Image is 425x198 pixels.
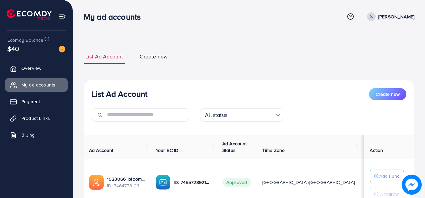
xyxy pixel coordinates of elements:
a: My ad accounts [5,78,68,91]
span: Your BC ID [156,147,179,154]
img: image [402,175,422,195]
span: My ad accounts [21,81,55,88]
p: Add Fund [379,172,400,180]
p: ID: 7455728921250693121 [174,178,212,186]
span: $40 [7,44,19,53]
div: <span class='underline'>1023066_bloom bazaar_1738029110454</span></br>7464778103043604481 [107,176,145,189]
a: [PERSON_NAME] [364,12,414,21]
div: Search for option [200,108,283,122]
span: Product Links [21,115,50,122]
span: Action [370,147,383,154]
img: logo [7,9,52,20]
a: Payment [5,95,68,108]
span: Overview [21,65,41,71]
img: ic-ads-acc.e4c84228.svg [89,175,104,190]
span: Approved [222,178,251,187]
button: Create new [369,88,406,100]
span: ID: 7464778103043604481 [107,182,145,189]
p: [PERSON_NAME] [378,13,414,21]
span: Billing [21,132,35,138]
button: Add Fund [370,170,404,182]
input: Search for option [229,109,273,120]
span: Payment [21,98,40,105]
span: List Ad Account [85,53,123,60]
p: Withdraw [379,190,399,198]
a: 1023066_bloom bazaar_1738029110454 [107,176,145,182]
img: ic-ba-acc.ded83a64.svg [156,175,170,190]
a: Billing [5,128,68,142]
img: menu [59,13,66,20]
a: Product Links [5,112,68,125]
a: Overview [5,61,68,75]
span: Time Zone [262,147,285,154]
span: Ad Account [89,147,114,154]
span: Ecomdy Balance [7,37,43,43]
span: Create new [376,91,400,97]
img: image [59,46,65,52]
span: Ad Account Status [222,140,247,154]
span: All status [204,110,229,120]
h3: List Ad Account [92,89,147,99]
h3: My ad accounts [84,12,146,22]
span: Create new [140,53,168,60]
span: [GEOGRAPHIC_DATA]/[GEOGRAPHIC_DATA] [262,179,355,186]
